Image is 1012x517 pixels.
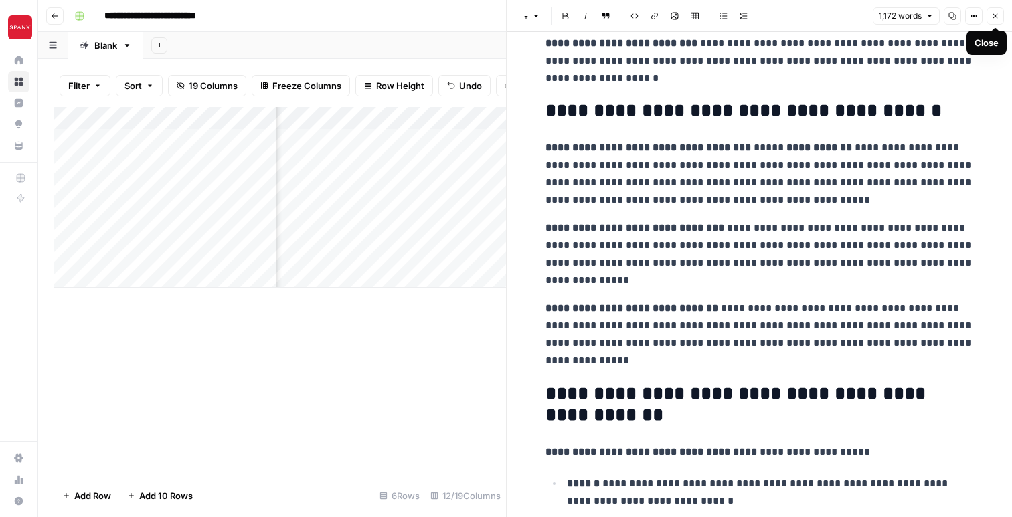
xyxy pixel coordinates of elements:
span: 1,172 words [879,10,922,22]
span: Undo [459,79,482,92]
button: Filter [60,75,110,96]
div: Close [975,36,999,49]
button: 1,172 words [873,7,940,25]
div: 12/19 Columns [425,485,506,506]
a: Insights [8,92,29,114]
button: Add Row [54,485,119,506]
span: Filter [68,79,90,92]
div: Blank [94,39,117,52]
button: 19 Columns [168,75,246,96]
a: Your Data [8,135,29,157]
button: Workspace: Spanx [8,11,29,44]
span: Freeze Columns [272,79,341,92]
button: Undo [438,75,491,96]
img: Spanx Logo [8,15,32,39]
a: Blank [68,32,143,59]
div: 6 Rows [374,485,425,506]
button: Sort [116,75,163,96]
span: Add Row [74,489,111,502]
button: Row Height [355,75,433,96]
a: Home [8,49,29,71]
button: Add 10 Rows [119,485,201,506]
a: Browse [8,71,29,92]
span: Sort [124,79,142,92]
a: Opportunities [8,114,29,135]
button: Freeze Columns [252,75,350,96]
a: Usage [8,469,29,490]
button: Help + Support [8,490,29,512]
span: Add 10 Rows [139,489,193,502]
span: Row Height [376,79,424,92]
span: 19 Columns [189,79,238,92]
a: Settings [8,447,29,469]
